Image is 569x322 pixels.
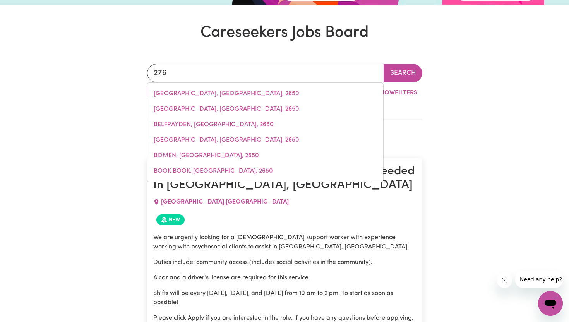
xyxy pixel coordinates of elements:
[153,289,416,307] p: Shifts will be every [DATE], [DATE], and [DATE] from 10 am to 2 pm. To start as soon as possible!
[154,137,299,143] span: [GEOGRAPHIC_DATA], [GEOGRAPHIC_DATA], 2650
[377,90,395,96] span: Show
[147,132,383,148] a: BIG SPRINGS, New South Wales, 2650
[147,64,384,82] input: Enter a suburb or postcode
[497,272,512,288] iframe: Close message
[156,214,185,225] span: Job posted within the last 30 days
[154,91,299,97] span: [GEOGRAPHIC_DATA], [GEOGRAPHIC_DATA], 2650
[147,117,383,132] a: BELFRAYDEN, New South Wales, 2650
[384,64,422,82] button: Search
[538,291,563,316] iframe: Button to launch messaging window
[147,148,383,163] a: BOMEN, New South Wales, 2650
[147,101,383,117] a: ASHMONT, New South Wales, 2650
[515,271,563,288] iframe: Message from company
[154,106,299,112] span: [GEOGRAPHIC_DATA], [GEOGRAPHIC_DATA], 2650
[154,122,274,128] span: BELFRAYDEN, [GEOGRAPHIC_DATA], 2650
[153,273,416,283] p: A car and a driver's license are required for this service.
[147,86,383,101] a: ALFREDTOWN, New South Wales, 2650
[161,199,289,205] span: [GEOGRAPHIC_DATA] , [GEOGRAPHIC_DATA]
[147,163,383,179] a: BOOK BOOK, New South Wales, 2650
[153,233,416,252] p: We are urgently looking for a [DEMOGRAPHIC_DATA] support worker with experience working with psyc...
[154,168,273,174] span: BOOK BOOK, [GEOGRAPHIC_DATA], 2650
[154,152,259,159] span: BOMEN, [GEOGRAPHIC_DATA], 2650
[362,86,422,100] button: ShowFilters
[153,258,416,267] p: Duties include: community access (includes social activities in the community).
[147,82,384,182] div: menu-options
